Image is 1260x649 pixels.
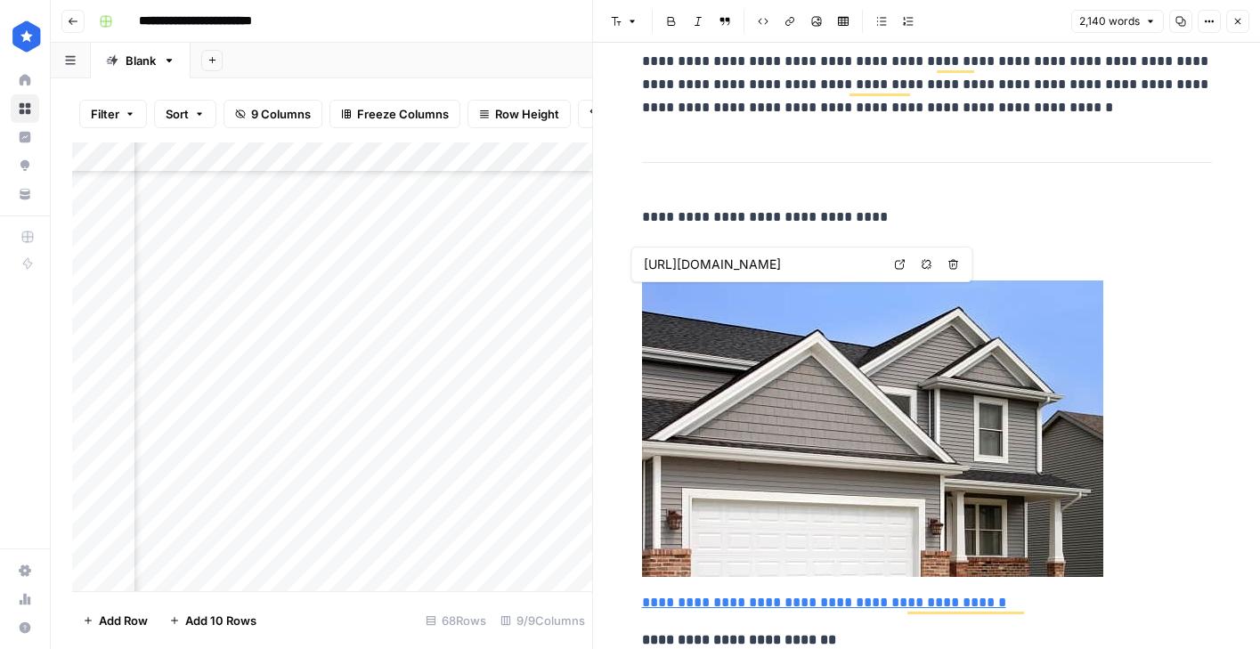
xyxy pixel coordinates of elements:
button: Workspace: ConsumerAffairs [11,14,39,59]
span: Row Height [495,105,559,123]
span: Freeze Columns [357,105,449,123]
a: Your Data [11,180,39,208]
span: 9 Columns [251,105,311,123]
span: Add Row [99,612,148,629]
div: 9/9 Columns [493,606,592,635]
button: Add Row [72,606,159,635]
a: Usage [11,585,39,613]
a: Browse [11,94,39,123]
button: Add 10 Rows [159,606,267,635]
span: 2,140 words [1079,13,1140,29]
button: Row Height [467,100,571,128]
a: Opportunities [11,151,39,180]
div: Blank [126,52,156,69]
button: Sort [154,100,216,128]
span: Add 10 Rows [185,612,256,629]
button: Filter [79,100,147,128]
button: Help + Support [11,613,39,642]
button: 9 Columns [224,100,322,128]
a: Settings [11,556,39,585]
button: Freeze Columns [329,100,460,128]
a: Home [11,66,39,94]
a: Insights [11,123,39,151]
span: Sort [166,105,189,123]
img: ConsumerAffairs Logo [11,20,43,53]
a: Blank [91,43,191,78]
div: 68 Rows [419,606,493,635]
button: 2,140 words [1071,10,1164,33]
span: Filter [91,105,119,123]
